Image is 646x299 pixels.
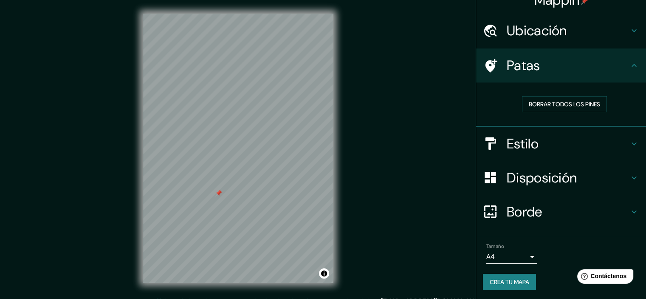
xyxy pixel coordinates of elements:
[486,243,504,250] font: Tamaño
[476,161,646,195] div: Disposición
[143,14,333,283] canvas: Mapa
[476,127,646,161] div: Estilo
[476,14,646,48] div: Ubicación
[529,100,600,108] font: Borrar todos los pines
[476,195,646,229] div: Borde
[476,48,646,83] div: Patas
[507,57,540,74] font: Patas
[507,135,539,153] font: Estilo
[486,252,495,261] font: A4
[570,266,637,290] iframe: Lanzador de widgets de ayuda
[486,250,537,264] div: A4
[319,268,329,279] button: Activar o desactivar atribución
[522,96,607,112] button: Borrar todos los pines
[507,22,567,40] font: Ubicación
[490,278,529,286] font: Crea tu mapa
[507,203,542,221] font: Borde
[483,274,536,290] button: Crea tu mapa
[507,169,577,187] font: Disposición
